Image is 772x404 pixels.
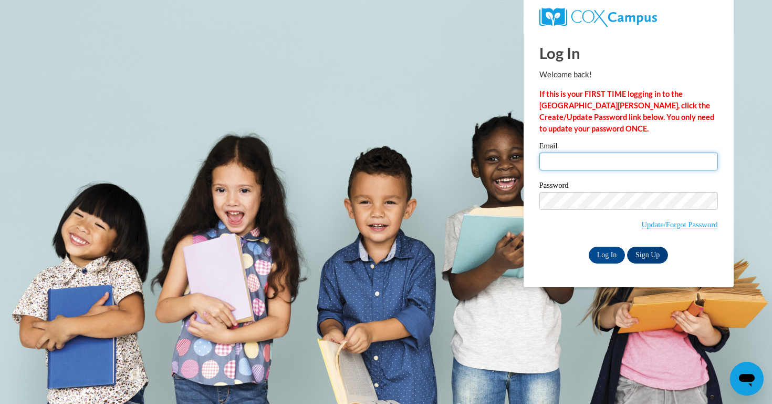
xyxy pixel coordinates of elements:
[539,69,718,80] p: Welcome back!
[589,247,625,264] input: Log In
[539,42,718,64] h1: Log In
[539,8,657,27] img: COX Campus
[539,89,714,133] strong: If this is your FIRST TIME logging in to the [GEOGRAPHIC_DATA][PERSON_NAME], click the Create/Upd...
[641,220,717,229] a: Update/Forgot Password
[539,181,718,192] label: Password
[539,8,718,27] a: COX Campus
[539,142,718,153] label: Email
[627,247,668,264] a: Sign Up
[730,362,764,396] iframe: Button to launch messaging window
